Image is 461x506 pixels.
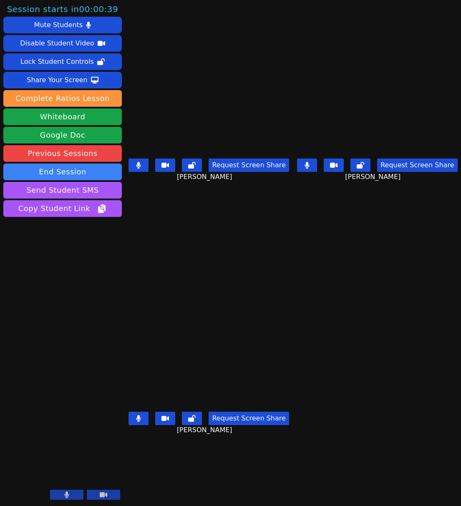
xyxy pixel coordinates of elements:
button: Copy Student Link [3,200,122,217]
button: Whiteboard [3,108,122,125]
span: [PERSON_NAME] [345,172,403,182]
div: Mute Students [34,18,83,32]
button: End Session [3,164,122,180]
span: [PERSON_NAME] [177,425,234,435]
span: Session starts in [7,3,118,15]
span: Copy Student Link [18,203,107,214]
div: Disable Student Video [20,37,94,50]
button: Request Screen Share [209,412,289,425]
button: Mute Students [3,17,122,33]
button: Lock Student Controls [3,53,122,70]
a: Previous Sessions [3,145,122,162]
button: Send Student SMS [3,182,122,199]
div: Share Your Screen [27,73,88,87]
span: [PERSON_NAME] [177,172,234,182]
a: Google Doc [3,127,122,143]
div: Lock Student Controls [20,55,94,68]
button: Disable Student Video [3,35,122,52]
button: Complete Ratios Lesson [3,90,122,107]
button: Request Screen Share [209,159,289,172]
button: Share Your Screen [3,72,122,88]
time: 00:00:39 [79,4,118,14]
button: Request Screen Share [377,159,457,172]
